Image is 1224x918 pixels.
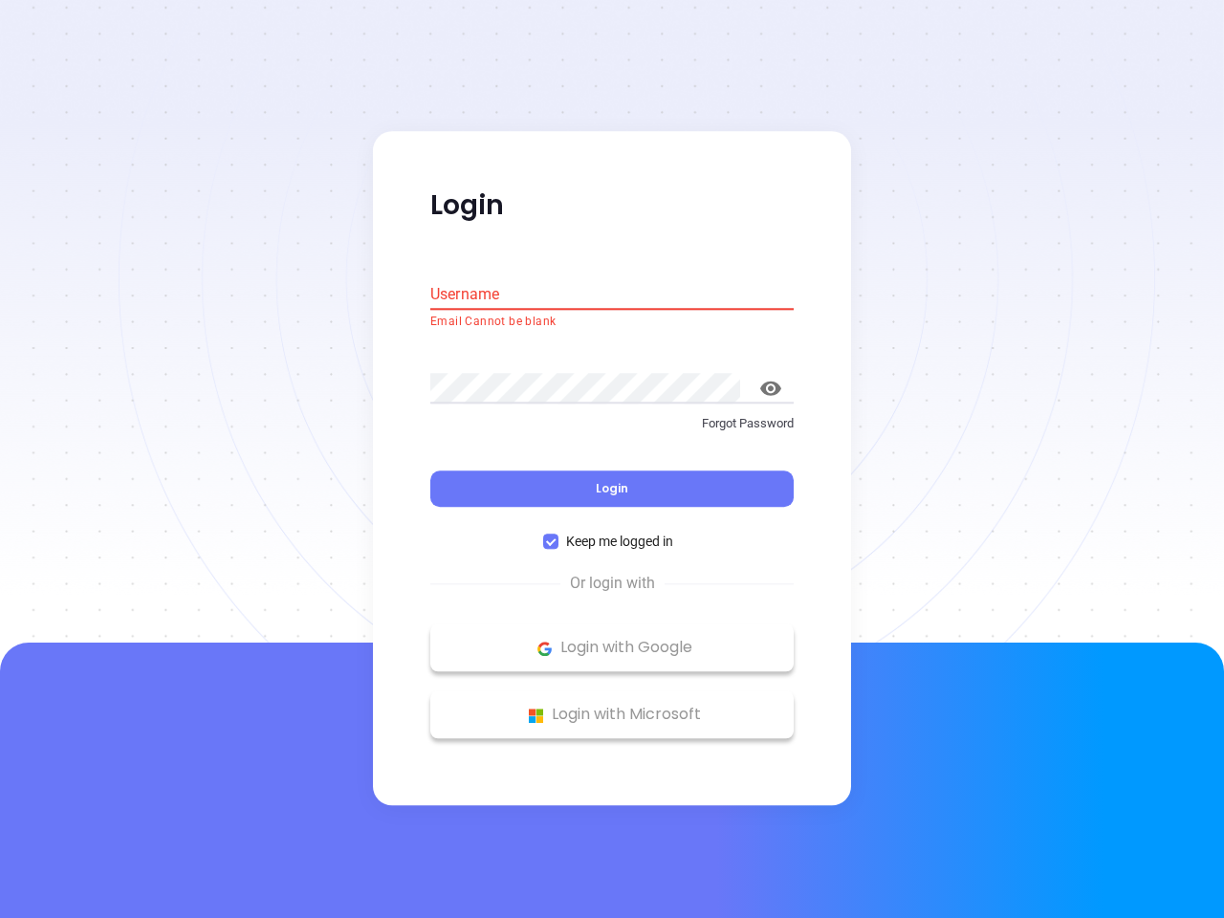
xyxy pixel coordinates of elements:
img: Microsoft Logo [524,704,548,728]
button: Google Logo Login with Google [430,624,794,672]
p: Login with Microsoft [440,701,784,730]
button: Login [430,471,794,508]
img: Google Logo [533,637,557,661]
p: Forgot Password [430,414,794,433]
span: Or login with [560,573,665,596]
span: Login [596,481,628,497]
span: Keep me logged in [558,532,681,553]
p: Email Cannot be blank [430,313,794,332]
p: Login [430,188,794,223]
a: Forgot Password [430,414,794,448]
button: toggle password visibility [748,365,794,411]
p: Login with Google [440,634,784,663]
button: Microsoft Logo Login with Microsoft [430,691,794,739]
